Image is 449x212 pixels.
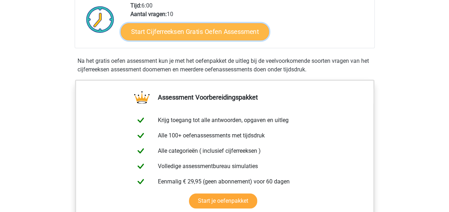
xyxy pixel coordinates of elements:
[189,193,257,208] a: Start je oefenpakket
[121,23,269,40] a: Start Cijferreeksen Gratis Oefen Assessment
[130,11,167,17] b: Aantal vragen:
[125,1,374,48] div: 6:00 10
[82,1,118,37] img: Klok
[75,57,375,74] div: Na het gratis oefen assessment kun je met het oefenpakket de uitleg bij de veelvoorkomende soorte...
[130,2,141,9] b: Tijd:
